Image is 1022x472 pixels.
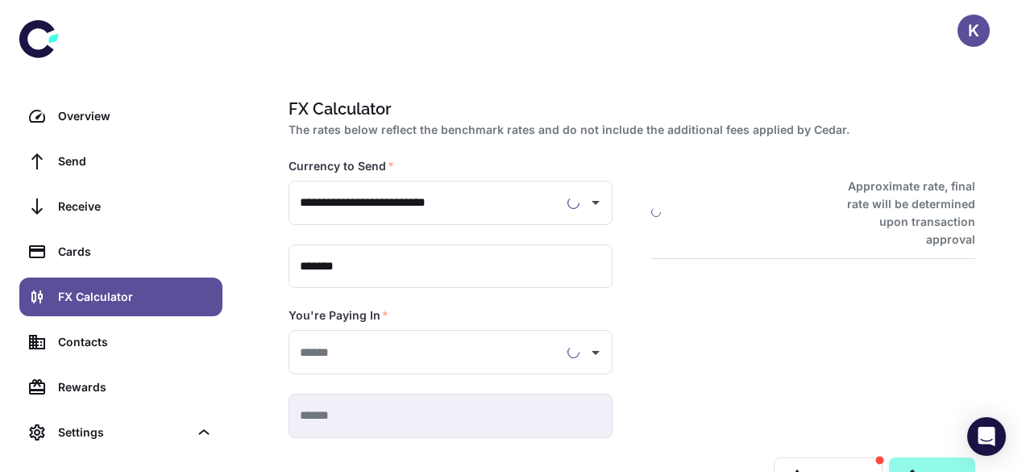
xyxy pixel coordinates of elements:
a: Rewards [19,368,222,407]
a: Send [19,142,222,181]
div: Send [58,152,213,170]
div: Receive [58,198,213,215]
h1: FX Calculator [289,97,969,121]
label: You're Paying In [289,307,388,324]
div: Settings [19,413,222,452]
a: Cards [19,232,222,271]
a: Contacts [19,323,222,361]
div: Contacts [58,333,213,351]
a: Receive [19,187,222,226]
div: Overview [58,107,213,125]
button: Open [584,341,607,364]
h6: Approximate rate, final rate will be determined upon transaction approval [829,178,975,249]
a: Overview [19,97,222,136]
div: Open Intercom Messenger [967,417,1006,456]
div: Rewards [58,378,213,396]
label: Currency to Send [289,158,394,174]
button: Open [584,191,607,214]
a: FX Calculator [19,278,222,316]
button: K [958,15,990,47]
div: Cards [58,243,213,261]
div: FX Calculator [58,288,213,306]
div: Settings [58,424,189,441]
